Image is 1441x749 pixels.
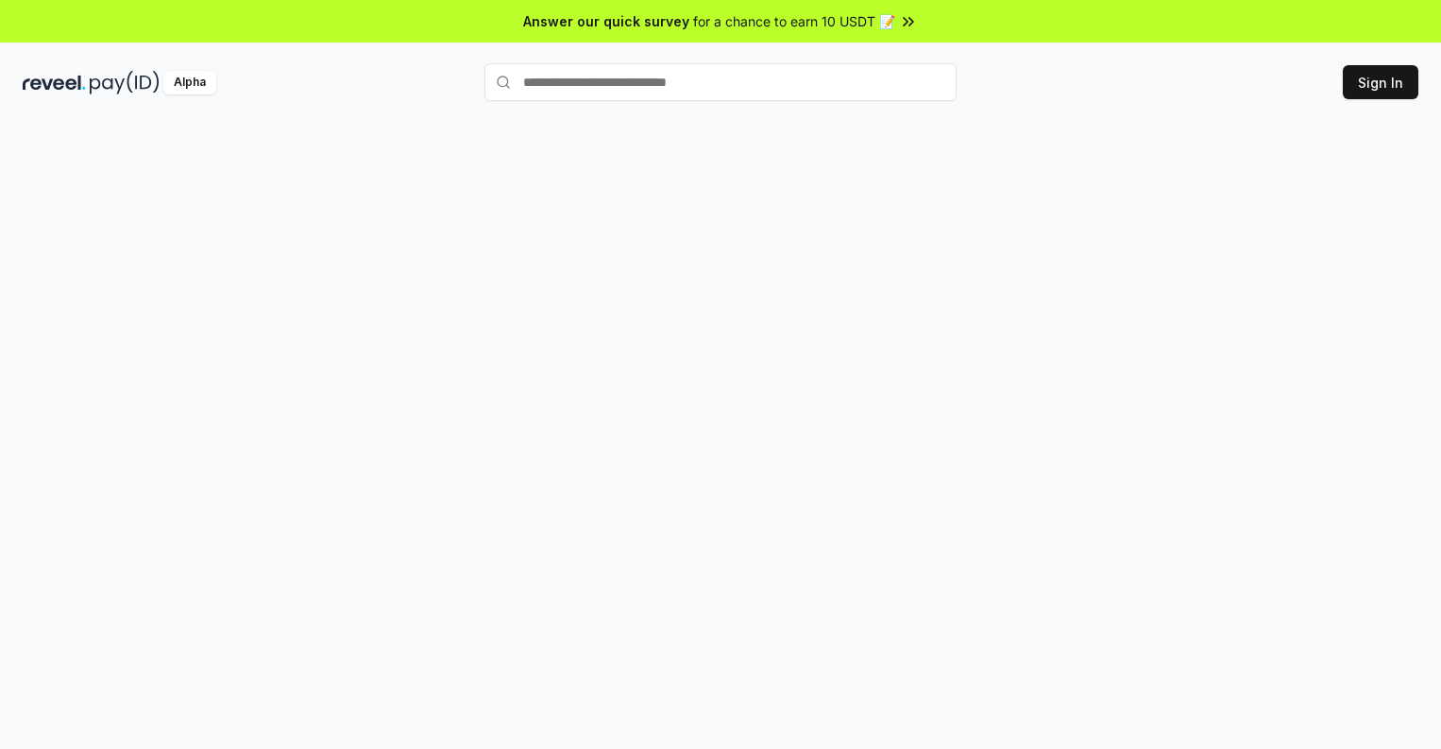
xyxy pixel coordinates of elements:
[23,71,86,94] img: reveel_dark
[693,11,895,31] span: for a chance to earn 10 USDT 📝
[90,71,160,94] img: pay_id
[163,71,216,94] div: Alpha
[523,11,689,31] span: Answer our quick survey
[1343,65,1418,99] button: Sign In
